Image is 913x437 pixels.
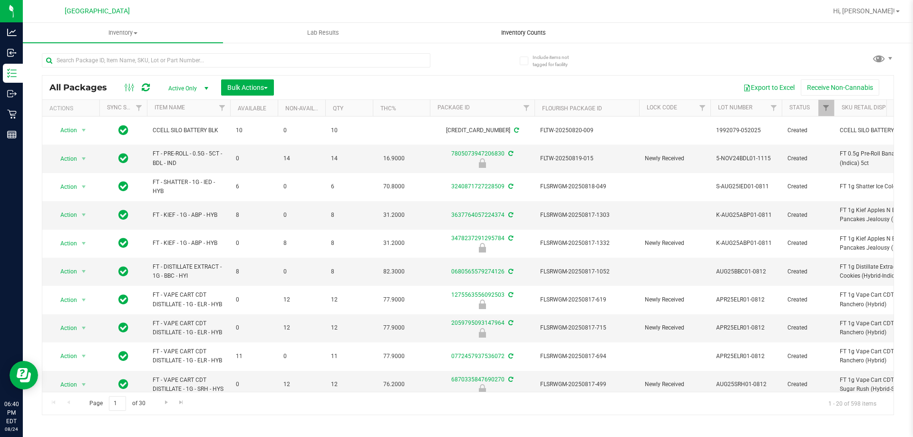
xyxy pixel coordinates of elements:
[540,154,633,163] span: FLTW-20250819-015
[533,54,580,68] span: Include items not tagged for facility
[716,267,776,276] span: AUG25BBC01-0812
[507,235,513,242] span: Sync from Compliance System
[283,380,320,389] span: 12
[507,320,513,326] span: Sync from Compliance System
[428,384,536,394] div: Newly Received
[78,124,90,137] span: select
[331,154,367,163] span: 14
[379,350,409,363] span: 77.9000
[49,105,96,112] div: Actions
[379,180,409,194] span: 70.8000
[787,126,828,135] span: Created
[153,376,224,394] span: FT - VAPE CART CDT DISTILLATE - 1G - SRH - HYS
[647,104,677,111] a: Lock Code
[7,109,17,119] inline-svg: Retail
[236,352,272,361] span: 11
[379,236,409,250] span: 31.2000
[118,180,128,193] span: In Sync
[283,352,320,361] span: 0
[52,208,78,222] span: Action
[818,100,834,116] a: Filter
[52,124,78,137] span: Action
[118,350,128,363] span: In Sync
[331,239,367,248] span: 8
[801,79,879,96] button: Receive Non-Cannabis
[645,323,705,332] span: Newly Received
[221,79,274,96] button: Bulk Actions
[294,29,352,37] span: Lab Results
[78,237,90,250] span: select
[118,378,128,391] span: In Sync
[283,182,320,191] span: 0
[645,295,705,304] span: Newly Received
[52,237,78,250] span: Action
[331,295,367,304] span: 12
[175,396,188,409] a: Go to the last page
[78,265,90,278] span: select
[236,267,272,276] span: 8
[379,293,409,307] span: 77.9000
[428,243,536,252] div: Newly Received
[540,352,633,361] span: FLSRWGM-20250817-694
[428,126,536,135] div: [CREDIT_CARD_NUMBER]
[10,361,38,389] iframe: Resource center
[52,350,78,363] span: Action
[542,105,602,112] a: Flourish Package ID
[331,267,367,276] span: 8
[451,291,505,298] a: 1275563556092503
[78,293,90,307] span: select
[716,211,776,220] span: K-AUG25ABP01-0811
[118,152,128,165] span: In Sync
[787,239,828,248] span: Created
[223,23,423,43] a: Lab Results
[331,182,367,191] span: 6
[283,154,320,163] span: 14
[437,104,470,111] a: Package ID
[507,183,513,190] span: Sync from Compliance System
[716,239,776,248] span: K-AUG25ABP01-0811
[540,182,633,191] span: FLSRWGM-20250818-049
[451,376,505,383] a: 6870335847690270
[23,29,223,37] span: Inventory
[842,104,913,111] a: Sku Retail Display Name
[118,124,128,137] span: In Sync
[379,321,409,335] span: 77.9000
[159,396,173,409] a: Go to the next page
[153,149,224,167] span: FT - PRE-ROLL - 0.5G - 5CT - BDL - IND
[695,100,710,116] a: Filter
[52,293,78,307] span: Action
[49,82,117,93] span: All Packages
[787,267,828,276] span: Created
[52,378,78,391] span: Action
[331,211,367,220] span: 8
[283,295,320,304] span: 12
[131,100,147,116] a: Filter
[155,104,185,111] a: Item Name
[4,400,19,426] p: 06:40 PM EDT
[379,378,409,391] span: 76.2000
[540,380,633,389] span: FLSRWGM-20250817-499
[118,293,128,306] span: In Sync
[513,127,519,134] span: Sync from Compliance System
[718,104,752,111] a: Lot Number
[283,239,320,248] span: 8
[78,152,90,165] span: select
[153,211,224,220] span: FT - KIEF - 1G - ABP - HYB
[78,378,90,391] span: select
[7,89,17,98] inline-svg: Outbound
[821,396,884,410] span: 1 - 20 of 598 items
[428,300,536,309] div: Newly Received
[333,105,343,112] a: Qty
[428,158,536,168] div: Newly Received
[52,265,78,278] span: Action
[451,320,505,326] a: 2059795093147964
[787,380,828,389] span: Created
[7,28,17,37] inline-svg: Analytics
[737,79,801,96] button: Export to Excel
[379,152,409,165] span: 16.9000
[236,211,272,220] span: 8
[379,208,409,222] span: 31.2000
[787,182,828,191] span: Created
[789,104,810,111] a: Status
[645,380,705,389] span: Newly Received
